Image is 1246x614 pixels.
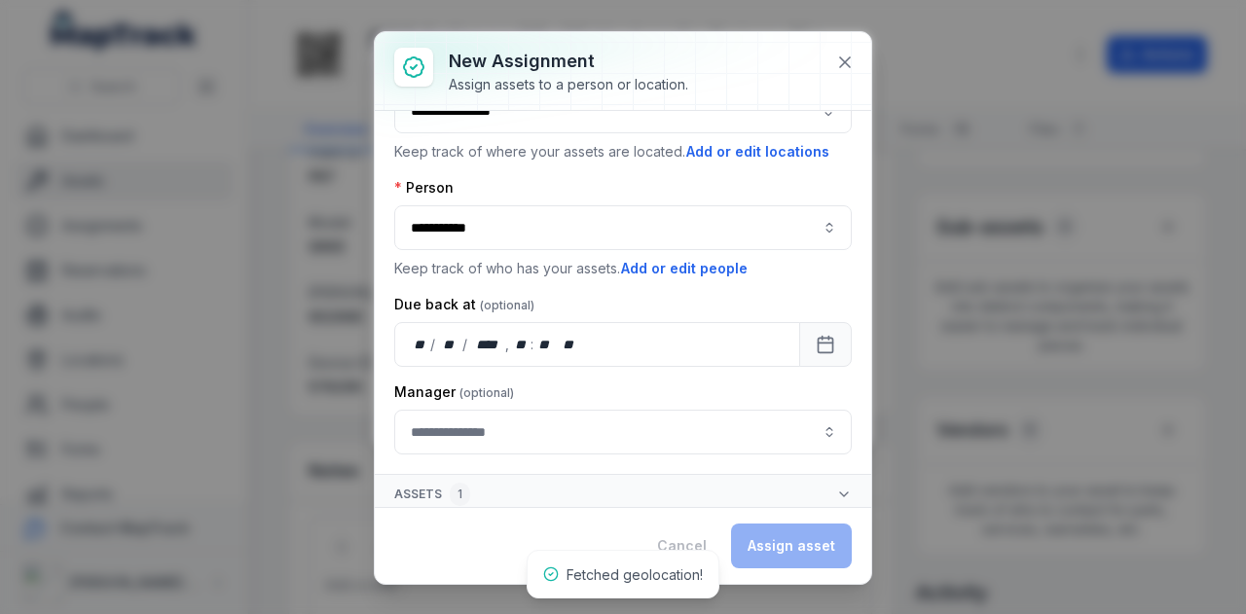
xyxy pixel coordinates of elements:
span: Fetched geolocation! [567,566,703,583]
div: 1 [450,483,470,506]
h3: New assignment [449,48,688,75]
button: Add or edit people [620,258,749,279]
div: , [505,335,511,354]
button: Calendar [799,322,852,367]
div: / [462,335,469,354]
button: Assets1 [375,475,871,514]
span: Assets [394,483,470,506]
input: assignment-add:person-label [394,205,852,250]
div: am/pm, [559,335,580,354]
div: month, [437,335,463,354]
input: assignment-add:cf[907ad3fd-eed4-49d8-ad84-d22efbadc5a5]-label [394,410,852,454]
div: : [531,335,535,354]
label: Manager [394,382,514,402]
label: Person [394,178,454,198]
div: minute, [535,335,555,354]
button: Add or edit locations [685,141,830,163]
div: year, [469,335,505,354]
p: Keep track of who has your assets. [394,258,852,279]
div: day, [411,335,430,354]
div: / [430,335,437,354]
label: Due back at [394,295,534,314]
p: Keep track of where your assets are located. [394,141,852,163]
div: Assign assets to a person or location. [449,75,688,94]
div: hour, [511,335,531,354]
